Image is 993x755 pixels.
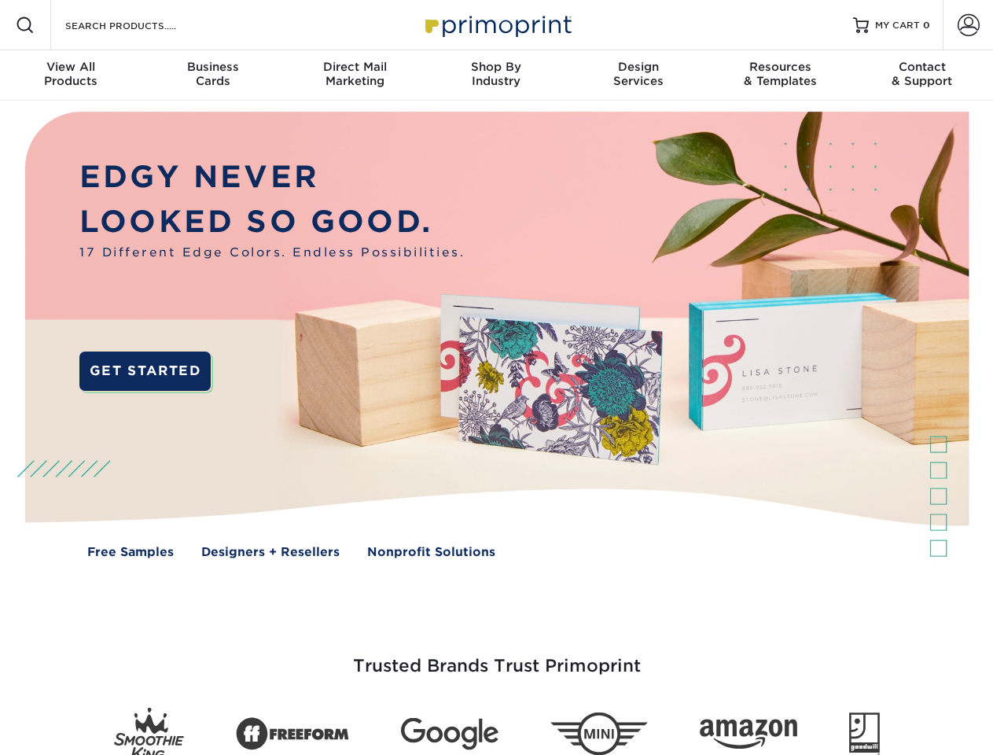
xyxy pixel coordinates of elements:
a: Resources& Templates [709,50,851,101]
img: Goodwill [849,713,880,755]
span: Direct Mail [284,60,425,74]
a: DesignServices [568,50,709,101]
img: Google [401,718,498,750]
div: Marketing [284,60,425,88]
a: Direct MailMarketing [284,50,425,101]
img: Amazon [700,720,797,749]
input: SEARCH PRODUCTS..... [64,16,217,35]
span: Contact [851,60,993,74]
span: Business [142,60,283,74]
span: Shop By [425,60,567,74]
a: Free Samples [87,543,174,562]
div: Industry [425,60,567,88]
a: GET STARTED [79,352,211,391]
span: 17 Different Edge Colors. Endless Possibilities. [79,244,465,262]
h3: Trusted Brands Trust Primoprint [37,618,957,695]
span: Resources [709,60,851,74]
div: & Templates [709,60,851,88]
a: BusinessCards [142,50,283,101]
a: Contact& Support [851,50,993,101]
span: 0 [923,20,930,31]
div: Cards [142,60,283,88]
p: LOOKED SO GOOD. [79,200,465,245]
img: Primoprint [418,8,576,42]
span: Design [568,60,709,74]
div: Services [568,60,709,88]
p: EDGY NEVER [79,155,465,200]
a: Designers + Resellers [201,543,340,562]
a: Shop ByIndustry [425,50,567,101]
span: MY CART [875,19,920,32]
div: & Support [851,60,993,88]
a: Nonprofit Solutions [367,543,495,562]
